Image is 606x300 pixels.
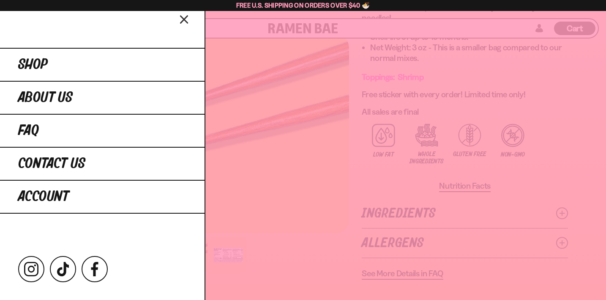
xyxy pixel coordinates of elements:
span: Shop [18,57,48,72]
button: Close menu [177,11,192,26]
span: Free U.S. Shipping on Orders over $40 🍜 [236,1,370,9]
span: About Us [18,90,73,105]
span: Contact Us [18,156,85,171]
span: Account [18,189,69,204]
span: FAQ [18,123,39,138]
